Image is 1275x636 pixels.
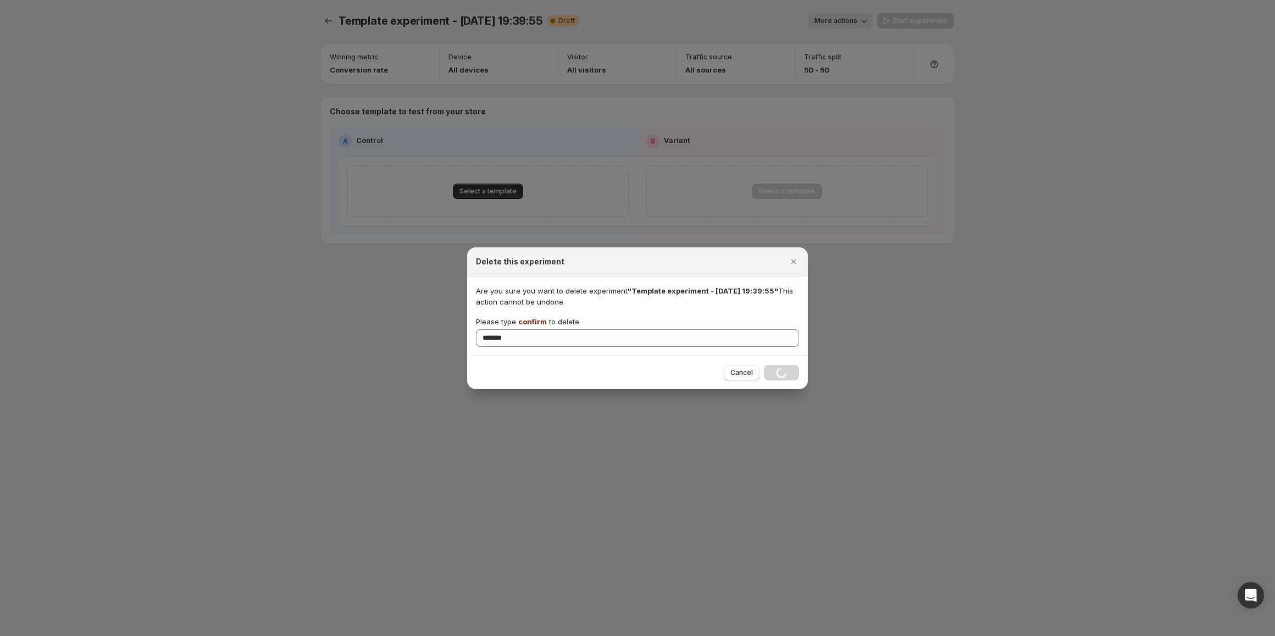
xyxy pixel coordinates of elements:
[476,316,579,327] p: Please type to delete
[628,286,778,295] span: "Template experiment - [DATE] 19:39:55"
[518,317,547,326] span: confirm
[476,285,799,307] p: Are you sure you want to delete experiment This action cannot be undone.
[724,365,760,380] button: Cancel
[1238,582,1264,609] div: Open Intercom Messenger
[786,254,801,269] button: Close
[476,256,564,267] h2: Delete this experiment
[730,368,753,377] span: Cancel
